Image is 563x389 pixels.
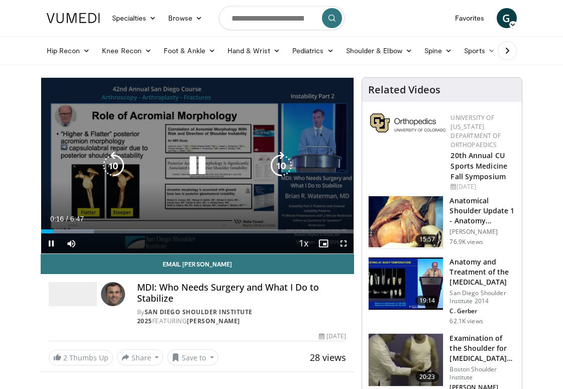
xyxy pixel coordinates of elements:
a: University of [US_STATE] Department of Orthopaedics [451,113,500,149]
button: Playback Rate [293,233,313,253]
a: Browse [162,8,208,28]
img: VuMedi Logo [47,13,100,23]
a: Knee Recon [96,41,158,61]
img: 58008271-3059-4eea-87a5-8726eb53a503.150x105_q85_crop-smart_upscale.jpg [369,257,443,310]
button: Mute [61,233,81,253]
button: Pause [41,233,61,253]
a: Hip Recon [41,41,96,61]
p: Boston Shoulder Institute [449,365,516,381]
a: Specialties [106,8,163,28]
a: 20th Annual CU Sports Medicine Fall Symposium [451,151,507,181]
img: laj_3.png.150x105_q85_crop-smart_upscale.jpg [369,196,443,248]
a: 15:57 Anatomical Shoulder Update 1 - Anatomy Demonstration [PERSON_NAME] 76.9K views [368,196,516,249]
span: 2 [63,353,67,362]
div: By FEATURING [137,308,347,326]
button: Enable picture-in-picture mode [313,233,333,253]
button: Share [117,349,164,365]
div: [DATE] [451,182,514,191]
h3: Anatomical Shoulder Update 1 - Anatomy Demonstration [449,196,516,226]
a: Favorites [449,8,491,28]
div: Progress Bar [41,229,354,233]
a: Foot & Ankle [158,41,221,61]
a: Hand & Wrist [221,41,286,61]
a: Spine [418,41,458,61]
a: Shoulder & Elbow [340,41,418,61]
video-js: Video Player [41,78,354,253]
h3: Anatomy and Treatment of the [MEDICAL_DATA] [449,257,516,287]
img: Avatar [101,282,125,306]
a: [PERSON_NAME] [187,317,240,325]
span: 28 views [310,351,346,363]
a: G [497,8,517,28]
h4: MDI: Who Needs Surgery and What I Do to Stabilize [137,282,347,304]
h3: Examination of the Shoulder for [MEDICAL_DATA] Disease [449,333,516,363]
a: Pediatrics [286,41,340,61]
p: San Diego Shoulder Institute 2014 [449,289,516,305]
div: [DATE] [319,332,346,341]
img: Screen_shot_2010-09-13_at_8.52.47_PM_1.png.150x105_q85_crop-smart_upscale.jpg [369,334,443,386]
a: 2 Thumbs Up [49,350,113,365]
span: 6:47 [70,215,84,223]
p: 62.1K views [449,317,483,325]
a: 19:14 Anatomy and Treatment of the [MEDICAL_DATA] San Diego Shoulder Institute 2014 C. Gerber 62.... [368,257,516,325]
button: Save to [167,349,218,365]
span: 20:23 [415,372,439,382]
a: San Diego Shoulder Institute 2025 [137,308,253,325]
img: San Diego Shoulder Institute 2025 [49,282,97,306]
span: 19:14 [415,296,439,306]
span: / [66,215,68,223]
span: 0:16 [50,215,64,223]
span: 15:57 [415,234,439,244]
p: 76.9K views [449,238,483,246]
p: [PERSON_NAME] [449,228,516,236]
p: C. Gerber [449,307,516,315]
input: Search topics, interventions [219,6,345,30]
button: Fullscreen [333,233,354,253]
a: Email [PERSON_NAME] [41,254,355,274]
a: Sports [458,41,501,61]
h4: Related Videos [368,84,440,96]
img: 355603a8-37da-49b6-856f-e00d7e9307d3.png.150x105_q85_autocrop_double_scale_upscale_version-0.2.png [370,113,445,133]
